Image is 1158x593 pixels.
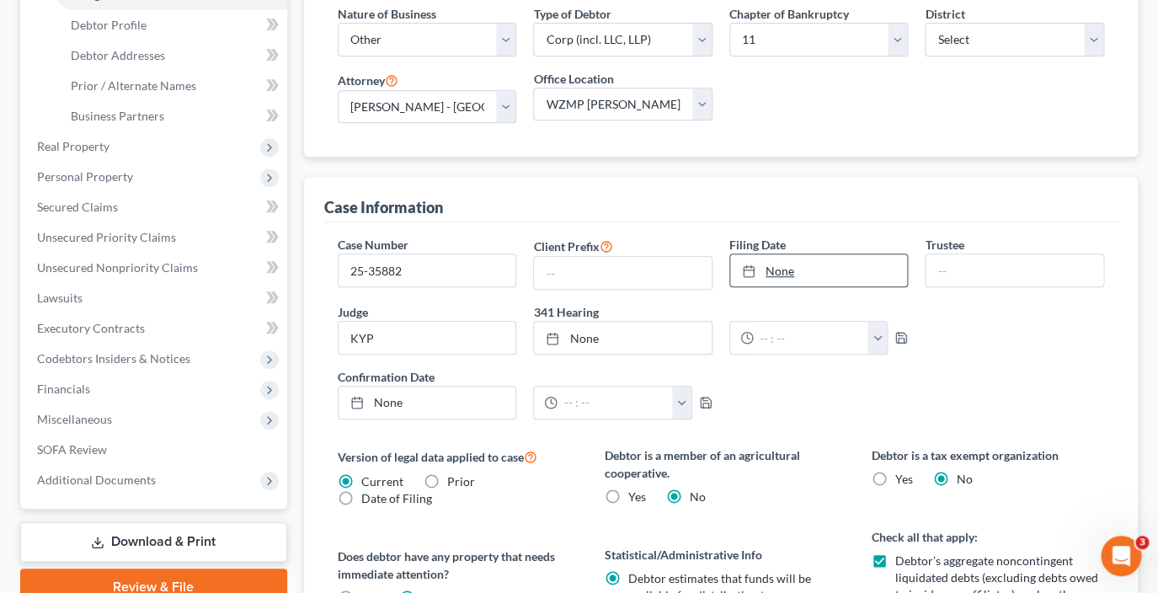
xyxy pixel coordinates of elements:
[329,368,721,386] label: Confirmation Date
[925,5,964,23] label: District
[338,446,571,467] label: Version of legal data applied to case
[24,283,287,313] a: Lawsuits
[338,303,368,321] label: Judge
[525,303,916,321] label: 341 Hearing
[729,236,786,254] label: Filing Date
[925,236,963,254] label: Trustee
[57,71,287,101] a: Prior / Alternate Names
[37,139,109,153] span: Real Property
[926,254,1103,286] input: --
[37,230,176,244] span: Unsecured Priority Claims
[689,489,705,504] span: No
[37,321,145,335] span: Executory Contracts
[20,522,287,562] a: Download & Print
[24,313,287,344] a: Executory Contracts
[627,489,645,504] span: Yes
[871,446,1104,464] label: Debtor is a tax exempt organization
[729,5,849,23] label: Chapter of Bankruptcy
[71,18,147,32] span: Debtor Profile
[534,322,712,354] a: None
[71,109,164,123] span: Business Partners
[37,260,198,275] span: Unsecured Nonpriority Claims
[338,548,571,583] label: Does debtor have any property that needs immediate attention?
[447,474,475,489] span: Prior
[338,70,398,90] label: Attorney
[37,351,190,366] span: Codebtors Insiders & Notices
[361,491,432,505] span: Date of Filing
[71,78,196,93] span: Prior / Alternate Names
[24,222,287,253] a: Unsecured Priority Claims
[37,291,83,305] span: Lawsuits
[57,101,287,131] a: Business Partners
[754,322,868,354] input: -- : --
[24,435,287,465] a: SOFA Review
[37,442,107,457] span: SOFA Review
[730,254,908,286] a: None
[871,528,1104,546] label: Check all that apply:
[339,254,516,286] input: Enter case number...
[558,387,672,419] input: -- : --
[37,412,112,426] span: Miscellaneous
[604,546,837,564] label: Statistical/Administrative Info
[604,446,837,482] label: Debtor is a member of an agricultural cooperative.
[894,472,912,486] span: Yes
[1101,536,1141,576] iframe: Intercom live chat
[533,70,613,88] label: Office Location
[37,169,133,184] span: Personal Property
[361,474,403,489] span: Current
[71,48,165,62] span: Debtor Addresses
[533,236,612,256] label: Client Prefix
[1135,536,1149,549] span: 3
[37,200,118,214] span: Secured Claims
[324,197,443,217] div: Case Information
[339,387,516,419] a: None
[338,5,436,23] label: Nature of Business
[37,382,90,396] span: Financials
[57,40,287,71] a: Debtor Addresses
[339,322,516,354] input: --
[534,257,712,289] input: --
[24,253,287,283] a: Unsecured Nonpriority Claims
[37,473,156,487] span: Additional Documents
[338,236,408,254] label: Case Number
[57,10,287,40] a: Debtor Profile
[533,5,611,23] label: Type of Debtor
[956,472,972,486] span: No
[24,192,287,222] a: Secured Claims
